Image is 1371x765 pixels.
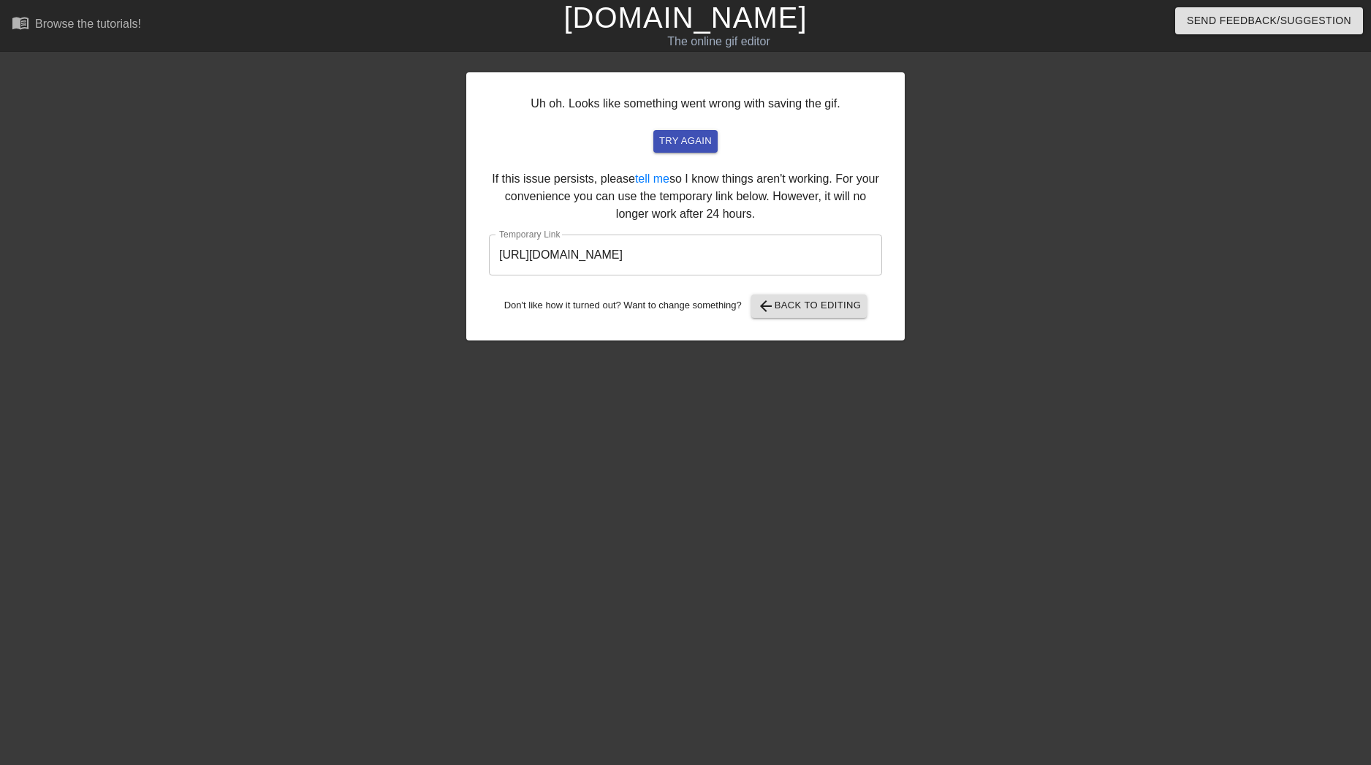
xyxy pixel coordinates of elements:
[659,133,712,150] span: try again
[757,297,775,315] span: arrow_back
[1175,7,1363,34] button: Send Feedback/Suggestion
[466,72,905,340] div: Uh oh. Looks like something went wrong with saving the gif. If this issue persists, please so I k...
[12,14,29,31] span: menu_book
[489,235,882,275] input: bare
[489,294,882,318] div: Don't like how it turned out? Want to change something?
[1187,12,1351,30] span: Send Feedback/Suggestion
[751,294,867,318] button: Back to Editing
[35,18,141,30] div: Browse the tutorials!
[563,1,807,34] a: [DOMAIN_NAME]
[12,14,141,37] a: Browse the tutorials!
[653,130,718,153] button: try again
[635,172,669,185] a: tell me
[464,33,973,50] div: The online gif editor
[757,297,862,315] span: Back to Editing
